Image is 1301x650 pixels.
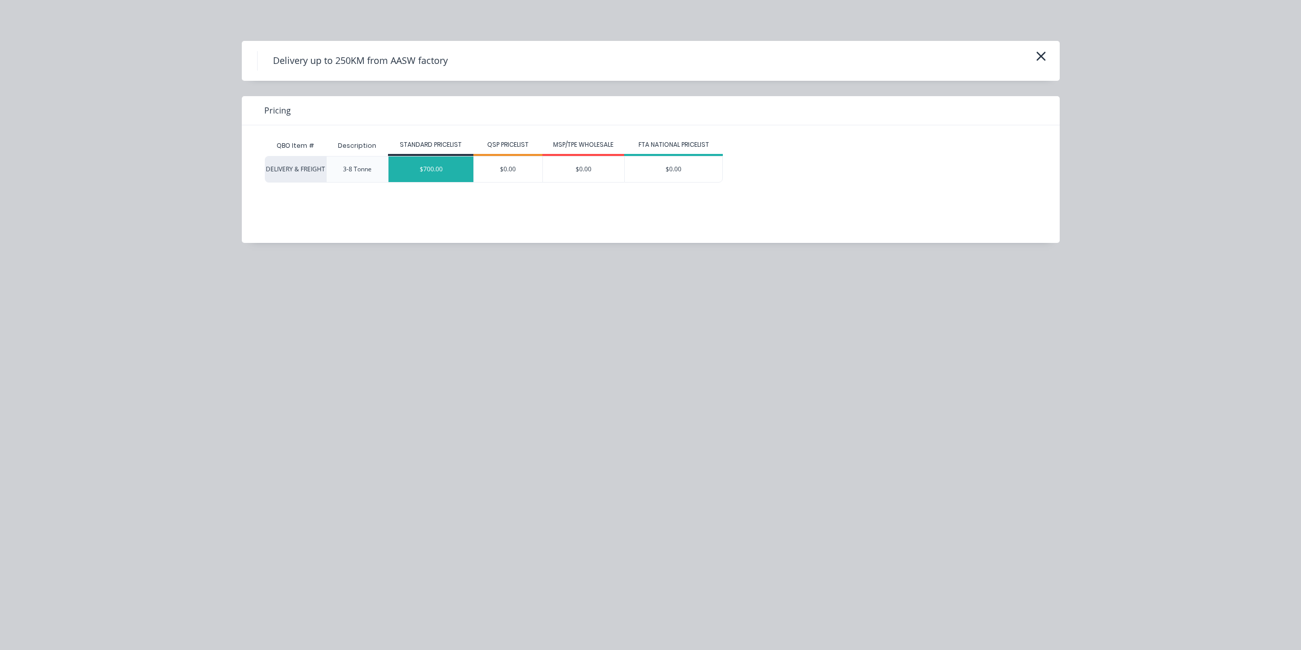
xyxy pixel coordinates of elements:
div: $0.00 [543,156,625,182]
div: MSP/TPE WHOLESALE [542,140,625,149]
div: 3-8 Tonne [343,165,372,174]
div: QBO Item # [265,136,326,156]
div: FTA NATIONAL PRICELIST [624,140,723,149]
div: QSP PRICELIST [473,140,542,149]
div: Description [330,133,384,159]
div: $700.00 [389,156,473,182]
span: Pricing [264,104,291,117]
h4: Delivery up to 250KM from AASW factory [257,51,463,71]
div: DELIVERY & FREIGHT [265,156,326,183]
div: STANDARD PRICELIST [388,140,473,149]
div: $0.00 [474,156,542,182]
div: $0.00 [625,156,722,182]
